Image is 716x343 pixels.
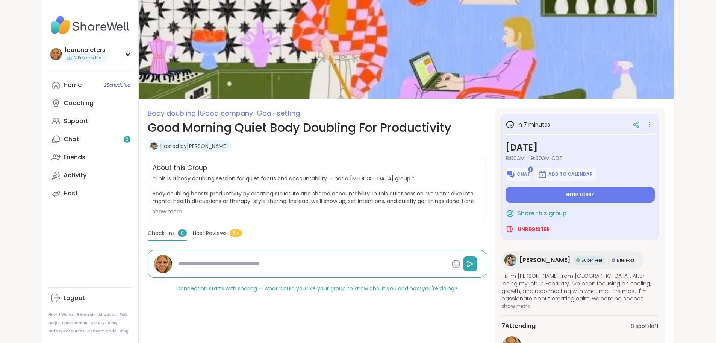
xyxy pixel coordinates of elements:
div: Support [64,117,88,125]
span: 2 Scheduled [104,82,130,88]
span: 2 [126,136,128,143]
img: Super Peer [576,258,580,262]
div: Coaching [64,99,94,107]
a: Support [48,112,132,130]
a: Redeem Code [88,329,117,334]
a: Help [48,320,58,326]
img: ShareWell Logomark [506,209,515,218]
a: Safety Policy [91,320,117,326]
a: Referrals [77,312,95,317]
span: Goal-setting [257,108,300,118]
span: Host Reviews [193,229,227,237]
span: Check-ins [148,229,175,237]
span: Unregister [518,226,550,233]
a: Host Training [61,320,88,326]
div: show more [153,208,481,215]
span: 8 spots left [631,322,659,330]
a: Friends [48,148,132,166]
a: How It Works [48,312,74,317]
a: Coaching [48,94,132,112]
div: Friends [64,153,85,162]
span: Share this group [518,209,566,218]
a: About Us [98,312,117,317]
a: Chat2 [48,130,132,148]
span: [PERSON_NAME] [519,256,570,265]
img: laurenpieters [50,48,62,60]
a: Hosted by[PERSON_NAME] [160,142,228,150]
span: 8:00AM - 9:00AM CDT [506,154,655,162]
button: Enter lobby [506,187,655,203]
span: Chat [517,171,530,177]
span: Body doubling | [148,108,200,118]
div: Home [64,81,82,89]
span: Good company | [200,108,257,118]
a: Blog [120,329,129,334]
img: ShareWell Logomark [506,225,515,234]
div: Logout [64,294,85,302]
a: FAQ [120,312,127,317]
span: 1 [528,166,533,172]
a: Adrienne_QueenOfTheDawn[PERSON_NAME]Super PeerSuper PeerElite HostElite Host [501,251,643,269]
a: Safety Resources [48,329,85,334]
button: Chat [506,168,531,181]
div: laurenpieters [65,46,106,54]
span: Hi, I'm [PERSON_NAME] from [GEOGRAPHIC_DATA]. After losing my job in February, I’ve been focusing... [501,272,659,302]
button: Add to Calendar [534,168,596,181]
span: Connection starts with sharing — what would you like your group to know about you and how you're ... [176,285,457,292]
img: Adrienne_QueenOfTheDawn [504,254,516,266]
a: Logout [48,289,132,307]
span: 7 Attending [501,322,536,331]
span: Enter lobby [566,192,594,198]
span: 5+ [230,229,242,237]
span: Elite Host [617,258,634,263]
div: Activity [64,171,86,180]
img: ShareWell Nav Logo [48,12,132,38]
h2: About this Group [153,163,207,173]
h1: Good Morning Quiet Body Doubling For Productivity [148,119,486,137]
span: Add to Calendar [548,171,593,177]
img: Elite Host [612,258,615,262]
button: Share this group [506,206,566,221]
div: Host [64,189,78,198]
img: laurenpieters [154,255,172,273]
span: 2 Pro credits [74,55,101,61]
a: Host [48,184,132,203]
button: Unregister [506,221,550,237]
h3: in 7 minutes [506,120,550,129]
span: show more [501,302,659,310]
img: ShareWell Logomark [538,170,547,179]
a: Activity [48,166,132,184]
img: ShareWell Logomark [506,170,515,179]
h3: [DATE] [506,141,655,154]
span: *This is a body doubling session for quiet focus and accountability — not a [MEDICAL_DATA] group.... [153,175,481,205]
a: Home2Scheduled [48,76,132,94]
img: Adrienne_QueenOfTheDawn [150,142,158,150]
span: 0 [178,229,187,237]
span: Super Peer [581,258,602,263]
div: Chat [64,135,79,143]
